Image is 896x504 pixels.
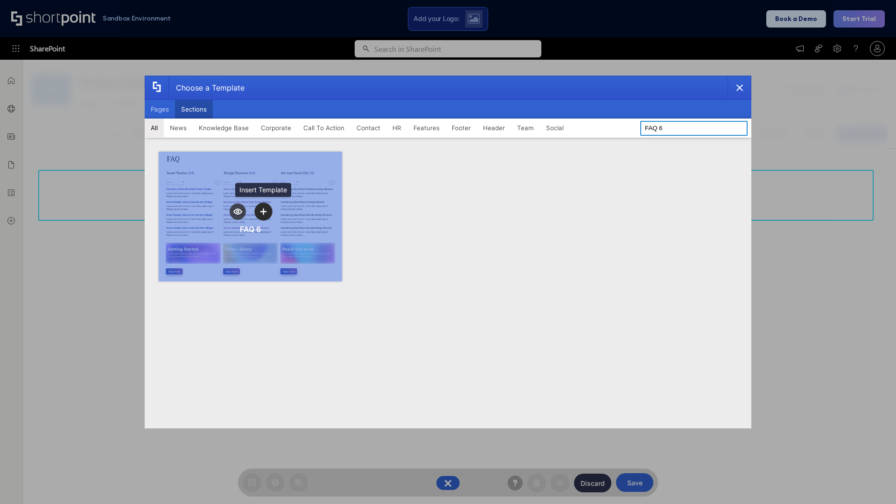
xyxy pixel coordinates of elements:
div: template selector [145,76,751,428]
button: Social [540,119,570,137]
button: All [145,119,164,137]
button: Call To Action [297,119,350,137]
button: Footer [446,119,477,137]
button: Team [511,119,540,137]
button: Features [407,119,446,137]
button: News [164,119,193,137]
iframe: Chat Widget [728,396,896,504]
button: Corporate [255,119,297,137]
button: Header [477,119,511,137]
button: HR [386,119,407,137]
button: Knowledge Base [193,119,255,137]
div: Choose a Template [168,76,245,99]
button: Contact [350,119,386,137]
button: Pages [145,100,175,119]
input: Search [640,121,748,136]
button: Sections [175,100,213,119]
div: FAQ 6 [240,224,261,234]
